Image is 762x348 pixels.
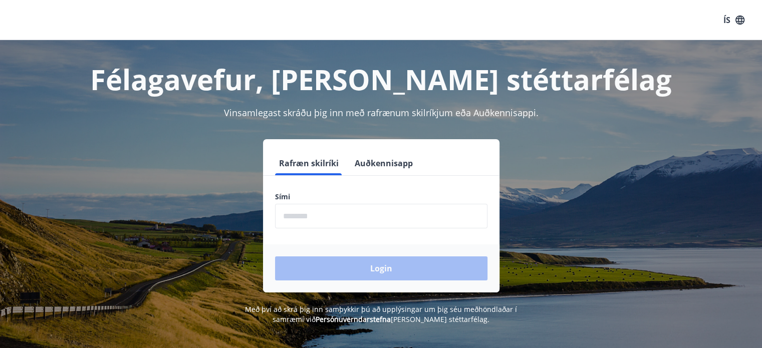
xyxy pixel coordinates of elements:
[224,107,539,119] span: Vinsamlegast skráðu þig inn með rafrænum skilríkjum eða Auðkennisappi.
[245,304,517,324] span: Með því að skrá þig inn samþykkir þú að upplýsingar um þig séu meðhöndlaðar í samræmi við [PERSON...
[316,314,391,324] a: Persónuverndarstefna
[33,60,730,98] h1: Félagavefur, [PERSON_NAME] stéttarfélag
[275,151,343,175] button: Rafræn skilríki
[718,11,750,29] button: ÍS
[351,151,417,175] button: Auðkennisapp
[275,192,487,202] label: Sími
